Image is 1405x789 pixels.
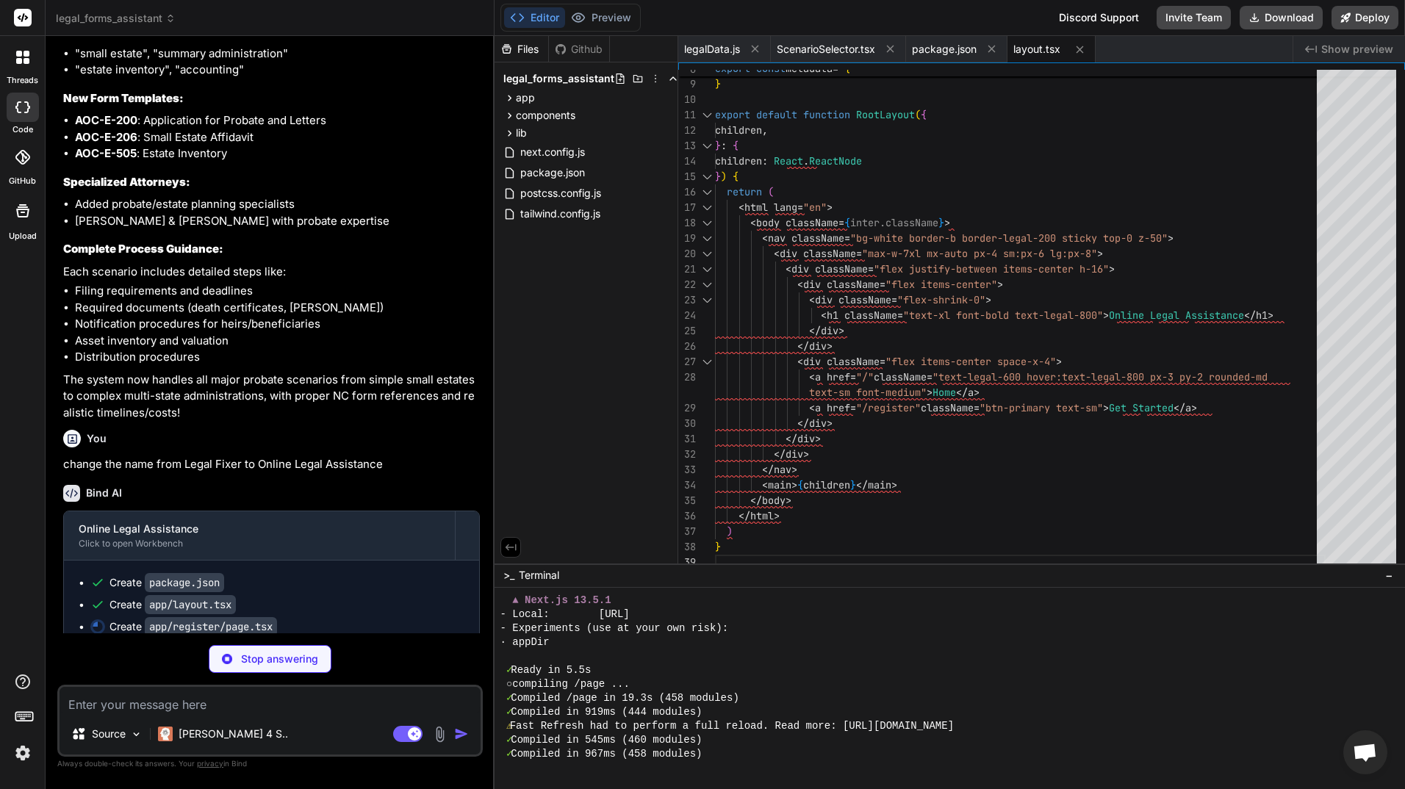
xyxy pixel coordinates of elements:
[933,386,956,399] span: Home
[815,401,850,414] span: a href
[63,264,480,281] p: Each scenario includes detailed steps like:
[791,262,868,275] span: div className
[678,123,696,138] div: 12
[64,511,455,560] button: Online Legal AssistanceClick to open Workbench
[75,316,480,333] li: Notification procedures for heirs/beneficiaries
[1382,563,1396,587] button: −
[75,146,137,160] strong: AOC-E-505
[75,333,480,350] li: Asset inventory and valuation
[145,595,236,614] code: app/layout.tsx
[503,568,514,583] span: >_
[63,91,184,105] strong: New Form Templates:
[697,200,716,215] div: Click to collapse the range.
[721,139,727,152] span: :
[862,247,1097,260] span: "max-w-7xl mx-auto px-4 sm:px-6 lg:px-8"
[75,283,480,300] li: Filing requirements and deadlines
[678,339,696,354] div: 26
[56,11,176,26] span: legal_forms_assistant
[506,677,512,691] span: ○
[927,386,933,399] span: >
[1268,309,1273,322] span: >
[756,108,797,121] span: default
[1103,309,1109,322] span: >
[158,727,173,741] img: Claude 4 Sonnet
[809,339,827,353] span: div
[880,216,885,229] span: .
[75,300,480,317] li: Required documents (death certificates, [PERSON_NAME])
[938,216,944,229] span: }
[797,417,809,430] span: </
[75,129,480,146] li: : Small Estate Affidavit
[678,62,696,77] span: 6
[678,447,696,462] div: 32
[697,246,716,262] div: Click to collapse the range.
[750,216,756,229] span: <
[956,386,968,399] span: </
[92,727,126,741] p: Source
[75,62,480,79] li: "estate inventory", "accounting"
[678,524,696,539] div: 37
[791,478,797,491] span: >
[868,478,891,491] span: main
[803,201,827,214] span: "en"
[504,7,565,28] button: Editor
[1240,6,1323,29] button: Download
[697,184,716,200] div: Click to collapse the range.
[511,733,702,747] span: Compiled in 545ms (460 modules)
[797,355,803,368] span: <
[809,370,815,383] span: <
[678,277,696,292] div: 22
[7,74,38,87] label: threads
[678,184,696,200] div: 16
[57,757,483,771] p: Always double-check its answers. Your in Bind
[821,324,838,337] span: div
[815,293,891,306] span: div className
[75,113,137,127] strong: AOC-E-200
[75,112,480,129] li: : Application for Probate and Letters
[697,215,716,231] div: Click to collapse the range.
[739,509,750,522] span: </
[511,705,702,719] span: Compiled in 919ms (444 modules)
[63,456,480,473] p: change the name from Legal Fixer to Online Legal Assistance
[678,508,696,524] div: 36
[744,201,797,214] span: html lang
[506,733,511,747] span: ✓
[565,7,637,28] button: Preview
[968,386,974,399] span: a
[856,401,921,414] span: "/register"
[750,494,762,507] span: </
[109,619,277,634] div: Create
[827,201,833,214] span: >
[1050,6,1148,29] div: Discord Support
[762,494,786,507] span: body
[997,278,1003,291] span: >
[241,652,318,666] p: Stop answering
[1150,309,1179,322] span: Legal
[519,205,602,223] span: tailwind.config.js
[1109,309,1144,322] span: Online
[727,185,762,198] span: return
[678,200,696,215] div: 17
[512,677,629,691] span: compiling /page ...
[915,108,921,121] span: (
[1185,309,1244,322] span: Assistance
[519,164,586,181] span: package.json
[549,42,609,57] div: Github
[1332,6,1398,29] button: Deploy
[815,370,850,383] span: a href
[678,416,696,431] div: 30
[678,462,696,478] div: 33
[697,277,716,292] div: Click to collapse the range.
[516,90,535,105] span: app
[921,401,974,414] span: className
[1103,401,1109,414] span: >
[885,278,997,291] span: "flex items-center"
[715,139,721,152] span: }
[678,354,696,370] div: 27
[838,324,844,337] span: >
[431,726,448,743] img: attachment
[1132,401,1174,414] span: Started
[109,597,236,612] div: Create
[697,231,716,246] div: Click to collapse the range.
[1385,568,1393,583] span: −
